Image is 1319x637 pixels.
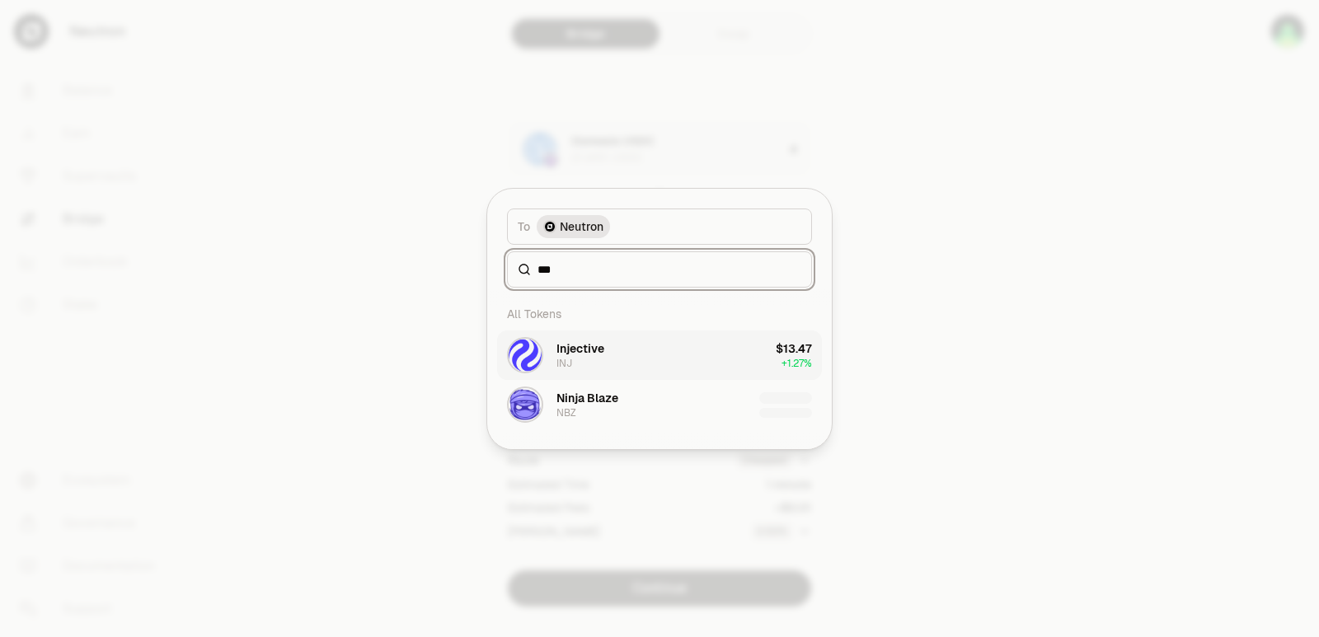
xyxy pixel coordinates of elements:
[497,330,822,380] button: INJ LogoInjectiveINJ$13.47+1.27%
[556,390,618,406] div: Ninja Blaze
[545,222,555,232] img: Neutron Logo
[776,340,812,357] div: $13.47
[556,357,572,370] div: INJ
[509,388,542,421] img: NBZ Logo
[507,208,812,245] button: ToNeutron LogoNeutron
[556,406,576,419] div: NBZ
[556,340,604,357] div: Injective
[560,218,603,235] span: Neutron
[497,380,822,429] button: NBZ LogoNinja BlazeNBZ
[509,339,542,372] img: INJ Logo
[518,218,530,235] span: To
[497,297,822,330] div: All Tokens
[782,357,812,370] span: + 1.27%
